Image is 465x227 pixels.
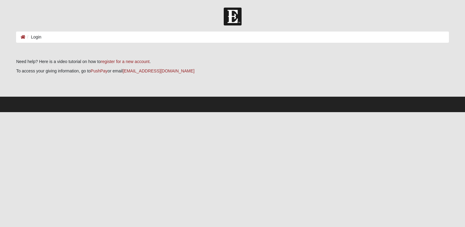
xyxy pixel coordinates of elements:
a: [EMAIL_ADDRESS][DOMAIN_NAME] [123,68,194,73]
p: To access your giving information, go to or email [16,68,449,74]
a: PushPay [91,68,107,73]
li: Login [25,34,41,40]
img: Church of Eleven22 Logo [224,8,242,25]
a: register for a new account [101,59,150,64]
p: Need help? Here is a video tutorial on how to . [16,58,449,65]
